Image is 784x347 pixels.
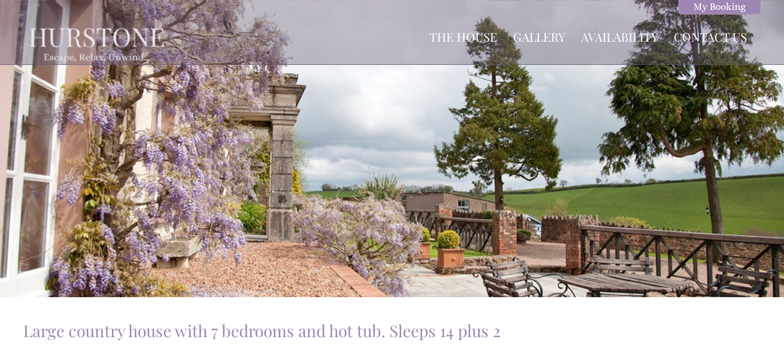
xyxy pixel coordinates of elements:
[429,28,497,45] a: The House
[513,28,565,45] a: Gallery
[674,28,747,45] a: Contact Us
[23,320,747,341] h1: Large country house with 7 bedrooms and hot tub. Sleeps 14 plus 2
[16,10,178,74] img: Hurstone
[581,28,658,45] a: Availability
